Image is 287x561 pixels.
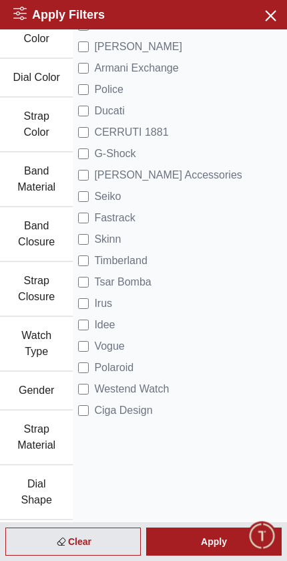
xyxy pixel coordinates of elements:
input: CERRUTI 1881 [78,127,89,138]
span: Ciga Design [94,403,152,419]
input: Police [78,84,89,95]
span: Vogue [94,338,124,354]
span: Armani Exchange [94,60,178,76]
span: CERRUTI 1881 [94,124,168,140]
span: [PERSON_NAME] [94,39,182,55]
span: Idee [94,317,115,333]
input: Fastrack [78,213,89,223]
span: [PERSON_NAME] Accessories [94,167,242,183]
div: Clear [5,528,141,556]
input: Irus [78,298,89,309]
input: Vogue [78,341,89,352]
span: Police [94,82,123,98]
span: Polaroid [94,360,133,376]
span: Westend Watch [94,381,169,397]
div: Apply [146,528,282,556]
span: Ducati [94,103,124,119]
span: Timberland [94,253,147,269]
span: Skinn [94,231,121,247]
span: Irus [94,296,112,312]
input: Skinn [78,234,89,245]
input: Idee [78,320,89,330]
div: Chat Widget [248,522,277,551]
h2: Apply Filters [13,5,105,24]
input: Ducati [78,106,89,116]
input: Polaroid [78,362,89,373]
input: Ciga Design [78,405,89,416]
input: [PERSON_NAME] [78,41,89,52]
input: G-Shock [78,148,89,159]
span: Fastrack [94,210,135,226]
span: Tsar Bomba [94,274,151,290]
input: Timberland [78,255,89,266]
input: Westend Watch [78,384,89,395]
span: G-Shock [94,146,135,162]
input: Tsar Bomba [78,277,89,288]
input: Armani Exchange [78,63,89,74]
input: Seiko [78,191,89,202]
span: Seiko [94,189,121,205]
input: [PERSON_NAME] Accessories [78,170,89,181]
